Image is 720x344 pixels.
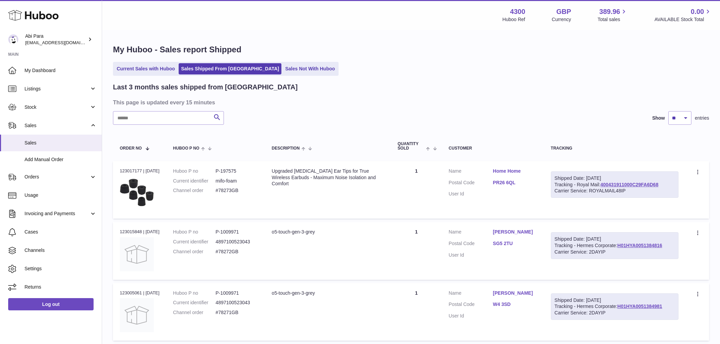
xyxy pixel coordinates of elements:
[652,115,665,121] label: Show
[551,171,678,198] div: Tracking - Royal Mail:
[8,298,94,310] a: Log out
[493,290,537,296] a: [PERSON_NAME]
[24,86,89,92] span: Listings
[120,237,154,271] img: no-photo.jpg
[24,104,89,110] span: Stock
[551,146,678,151] div: Tracking
[493,301,537,308] a: W4 3SD
[391,161,442,219] td: 1
[551,232,678,259] div: Tracking - Hermes Corporate:
[449,313,493,319] dt: User Id
[449,168,493,176] dt: Name
[113,99,707,106] h3: This page is updated every 15 minutes
[120,168,160,174] div: 123017177 | [DATE]
[24,140,97,146] span: Sales
[173,178,216,184] dt: Current identifier
[24,284,97,290] span: Returns
[398,142,425,151] span: Quantity Sold
[113,44,709,55] h1: My Huboo - Sales report Shipped
[216,178,258,184] dd: mifo-foam
[555,188,675,194] div: Carrier Service: ROYALMAIL48IP
[24,247,97,254] span: Channels
[173,299,216,306] dt: Current identifier
[272,146,300,151] span: Description
[216,168,258,174] dd: P-197575
[173,309,216,316] dt: Channel order
[449,240,493,248] dt: Postal Code
[551,293,678,320] div: Tracking - Hermes Corporate:
[449,290,493,298] dt: Name
[25,33,86,46] div: Abi Para
[654,16,712,23] span: AVAILABLE Stock Total
[216,187,258,194] dd: #78273GB
[510,7,525,16] strong: 4300
[216,229,258,235] dd: P-1009971
[24,67,97,74] span: My Dashboard
[598,16,628,23] span: Total sales
[120,290,160,296] div: 123005061 | [DATE]
[691,7,704,16] span: 0.00
[179,63,281,74] a: Sales Shipped From [GEOGRAPHIC_DATA]
[283,63,337,74] a: Sales Not With Huboo
[493,168,537,174] a: Home Home
[114,63,177,74] a: Current Sales with Huboo
[493,229,537,235] a: [PERSON_NAME]
[113,83,298,92] h2: Last 3 months sales shipped from [GEOGRAPHIC_DATA]
[173,229,216,235] dt: Huboo P no
[552,16,571,23] div: Currency
[24,210,89,217] span: Invoicing and Payments
[173,187,216,194] dt: Channel order
[173,248,216,255] dt: Channel order
[598,7,628,23] a: 389.96 Total sales
[24,229,97,235] span: Cases
[24,192,97,199] span: Usage
[272,290,384,296] div: o5-touch-gen-3-grey
[503,16,525,23] div: Huboo Ref
[24,122,89,129] span: Sales
[449,146,537,151] div: Customer
[654,7,712,23] a: 0.00 AVAILABLE Stock Total
[173,168,216,174] dt: Huboo P no
[600,182,658,187] a: 400431911000C29FA6D68
[555,249,675,255] div: Carrier Service: 2DAYIP
[449,191,493,197] dt: User Id
[173,290,216,296] dt: Huboo P no
[449,252,493,258] dt: User Id
[493,179,537,186] a: PR26 6QL
[391,222,442,279] td: 1
[8,34,18,45] img: internalAdmin-4300@internal.huboo.com
[695,115,709,121] span: entries
[599,7,620,16] span: 389.96
[120,146,142,151] span: Order No
[25,40,100,45] span: [EMAIL_ADDRESS][DOMAIN_NAME]
[120,176,154,210] img: mifo-memory-foam-ear-tips.jpg
[555,310,675,316] div: Carrier Service: 2DAYIP
[24,156,97,163] span: Add Manual Order
[555,236,675,242] div: Shipped Date: [DATE]
[272,168,384,187] div: Upgraded [MEDICAL_DATA] Ear Tips for True Wireless Earbuds - Maximum Noise Isolation and Comfort
[173,239,216,245] dt: Current identifier
[617,243,662,248] a: H01HYA0051384816
[493,240,537,247] a: SG5 2TU
[216,248,258,255] dd: #78272GB
[556,7,571,16] strong: GBP
[555,297,675,304] div: Shipped Date: [DATE]
[449,179,493,188] dt: Postal Code
[120,229,160,235] div: 123015848 | [DATE]
[216,290,258,296] dd: P-1009971
[24,174,89,180] span: Orders
[617,304,662,309] a: H01HYA0051384981
[449,301,493,309] dt: Postal Code
[216,239,258,245] dd: 4897100523043
[272,229,384,235] div: o5-touch-gen-3-grey
[24,265,97,272] span: Settings
[216,299,258,306] dd: 4897100523043
[555,175,675,182] div: Shipped Date: [DATE]
[449,229,493,237] dt: Name
[173,146,199,151] span: Huboo P no
[216,309,258,316] dd: #78271GB
[391,283,442,341] td: 1
[120,298,154,332] img: no-photo.jpg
